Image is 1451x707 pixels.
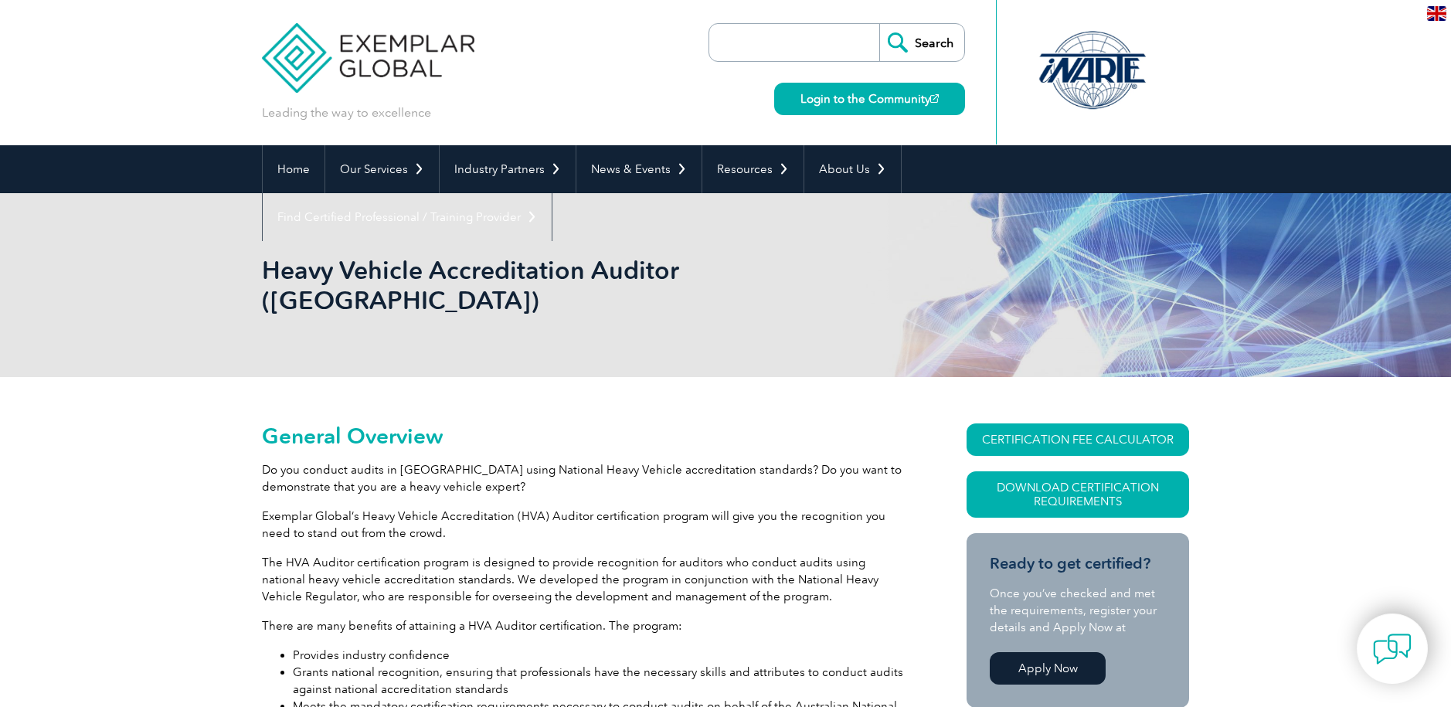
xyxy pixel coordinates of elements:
a: News & Events [576,145,702,193]
p: There are many benefits of attaining a HVA Auditor certification. The program: [262,617,911,634]
p: Leading the way to excellence [262,104,431,121]
h1: Heavy Vehicle Accreditation Auditor ([GEOGRAPHIC_DATA]) [262,255,855,315]
p: The HVA Auditor certification program is designed to provide recognition for auditors who conduct... [262,554,911,605]
p: Exemplar Global’s Heavy Vehicle Accreditation (HVA) Auditor certification program will give you t... [262,508,911,542]
input: Search [879,24,964,61]
a: CERTIFICATION FEE CALCULATOR [967,423,1189,456]
a: Login to the Community [774,83,965,115]
img: contact-chat.png [1373,630,1412,668]
p: Once you’ve checked and met the requirements, register your details and Apply Now at [990,585,1166,636]
a: Industry Partners [440,145,576,193]
a: About Us [804,145,901,193]
li: Provides industry confidence [293,647,911,664]
li: Grants national recognition, ensuring that professionals have the necessary skills and attributes... [293,664,911,698]
a: Find Certified Professional / Training Provider [263,193,552,241]
a: Apply Now [990,652,1106,685]
a: Our Services [325,145,439,193]
h2: General Overview [262,423,911,448]
a: Resources [702,145,804,193]
a: Home [263,145,325,193]
h3: Ready to get certified? [990,554,1166,573]
p: Do you conduct audits in [GEOGRAPHIC_DATA] using National Heavy Vehicle accreditation standards? ... [262,461,911,495]
img: en [1427,6,1446,21]
img: open_square.png [930,94,939,103]
a: Download Certification Requirements [967,471,1189,518]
